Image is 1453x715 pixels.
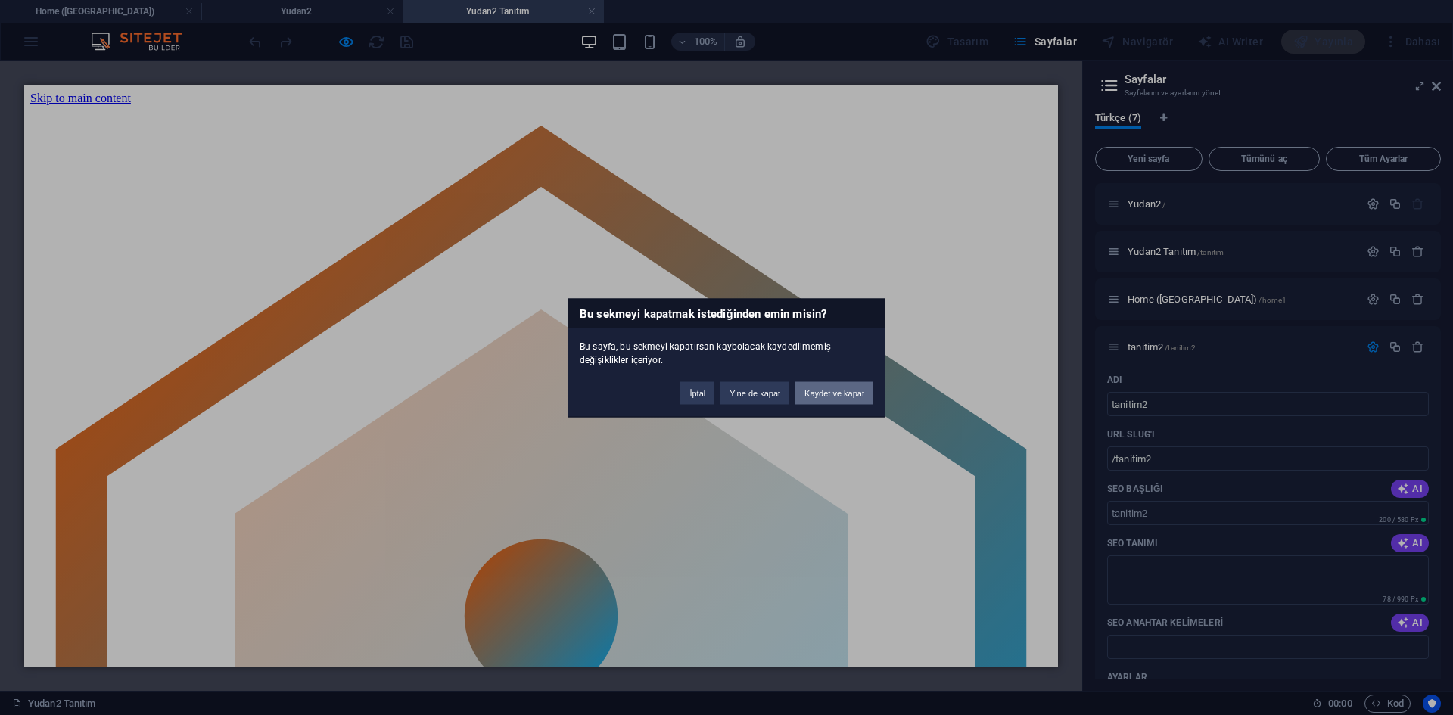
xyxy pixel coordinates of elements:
[720,381,789,404] button: Yine de kapat
[6,6,107,19] a: Skip to main content
[795,381,873,404] button: Kaydet ve kapat
[680,381,714,404] button: İptal
[568,328,885,366] div: Bu sayfa, bu sekmeyi kapatırsan kaybolacak kaydedilmemiş değişiklikler içeriyor.
[568,299,885,328] h3: Bu sekmeyi kapatmak istediğinden emin misin?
